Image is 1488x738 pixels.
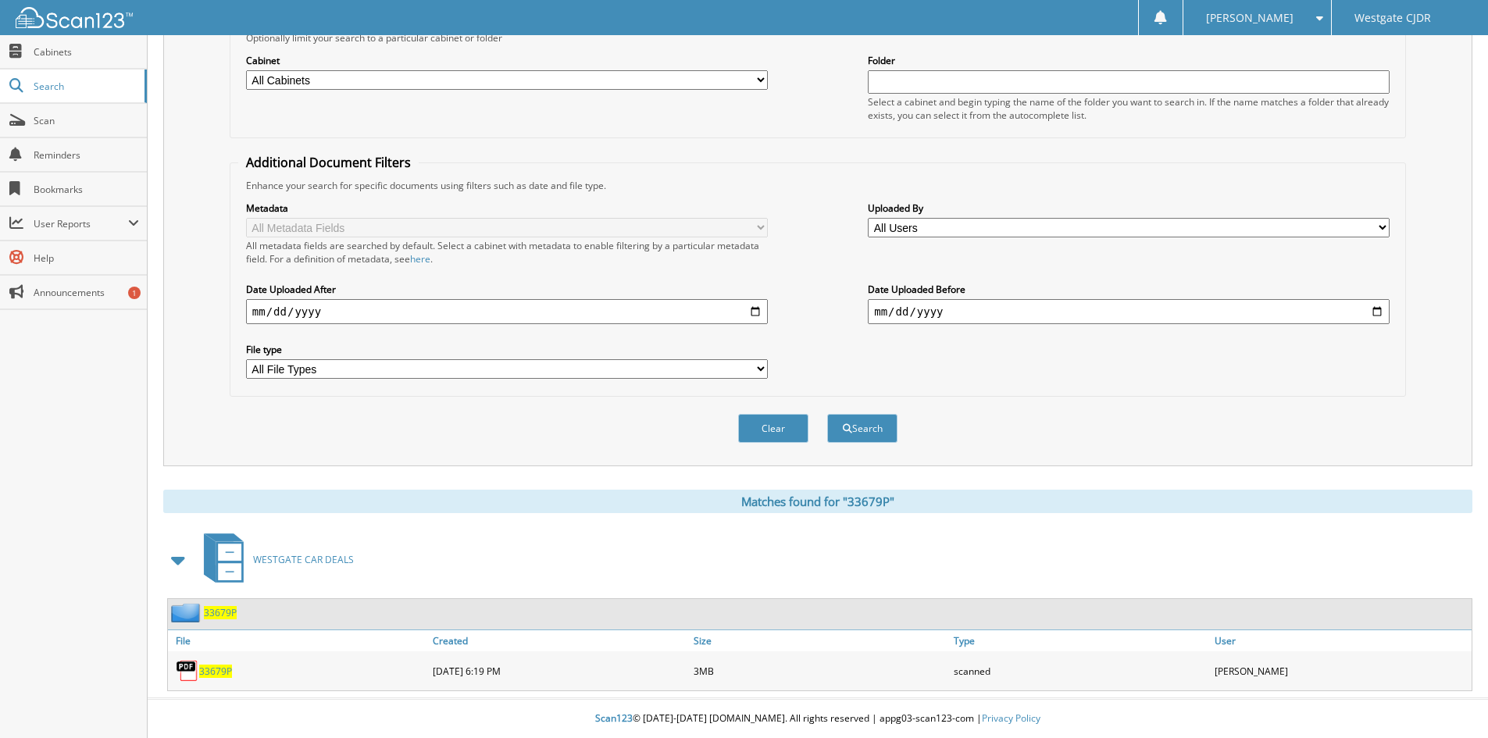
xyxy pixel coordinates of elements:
img: PDF.png [176,659,199,683]
div: 1 [128,287,141,299]
a: WESTGATE CAR DEALS [194,529,354,590]
span: Help [34,251,139,265]
legend: Additional Document Filters [238,154,419,171]
button: Clear [738,414,808,443]
div: 3MB [690,655,951,686]
label: Date Uploaded Before [868,283,1390,296]
div: All metadata fields are searched by default. Select a cabinet with metadata to enable filtering b... [246,239,768,266]
label: Cabinet [246,54,768,67]
div: Select a cabinet and begin typing the name of the folder you want to search in. If the name match... [868,95,1390,122]
a: Privacy Policy [982,711,1040,725]
label: Metadata [246,201,768,215]
label: Date Uploaded After [246,283,768,296]
a: 33679P [204,606,237,619]
label: Folder [868,54,1390,67]
span: Scan123 [595,711,633,725]
a: 33679P [199,665,232,678]
span: WESTGATE CAR DEALS [253,553,354,566]
div: Optionally limit your search to a particular cabinet or folder [238,31,1397,45]
a: Type [950,630,1211,651]
a: File [168,630,429,651]
span: Search [34,80,137,93]
input: end [868,299,1390,324]
div: Enhance your search for specific documents using filters such as date and file type. [238,179,1397,192]
span: [PERSON_NAME] [1206,13,1294,23]
span: Scan [34,114,139,127]
div: [DATE] 6:19 PM [429,655,690,686]
div: Matches found for "33679P" [163,490,1472,513]
div: scanned [950,655,1211,686]
span: Reminders [34,148,139,162]
div: [PERSON_NAME] [1211,655,1472,686]
a: Created [429,630,690,651]
a: User [1211,630,1472,651]
span: Bookmarks [34,183,139,196]
span: User Reports [34,217,128,230]
a: Size [690,630,951,651]
div: © [DATE]-[DATE] [DOMAIN_NAME]. All rights reserved | appg03-scan123-com | [148,700,1488,738]
span: Announcements [34,286,139,299]
label: File type [246,343,768,356]
input: start [246,299,768,324]
label: Uploaded By [868,201,1390,215]
img: scan123-logo-white.svg [16,7,133,28]
span: Westgate CJDR [1354,13,1431,23]
button: Search [827,414,897,443]
img: folder2.png [171,603,204,622]
a: here [410,252,430,266]
span: Cabinets [34,45,139,59]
